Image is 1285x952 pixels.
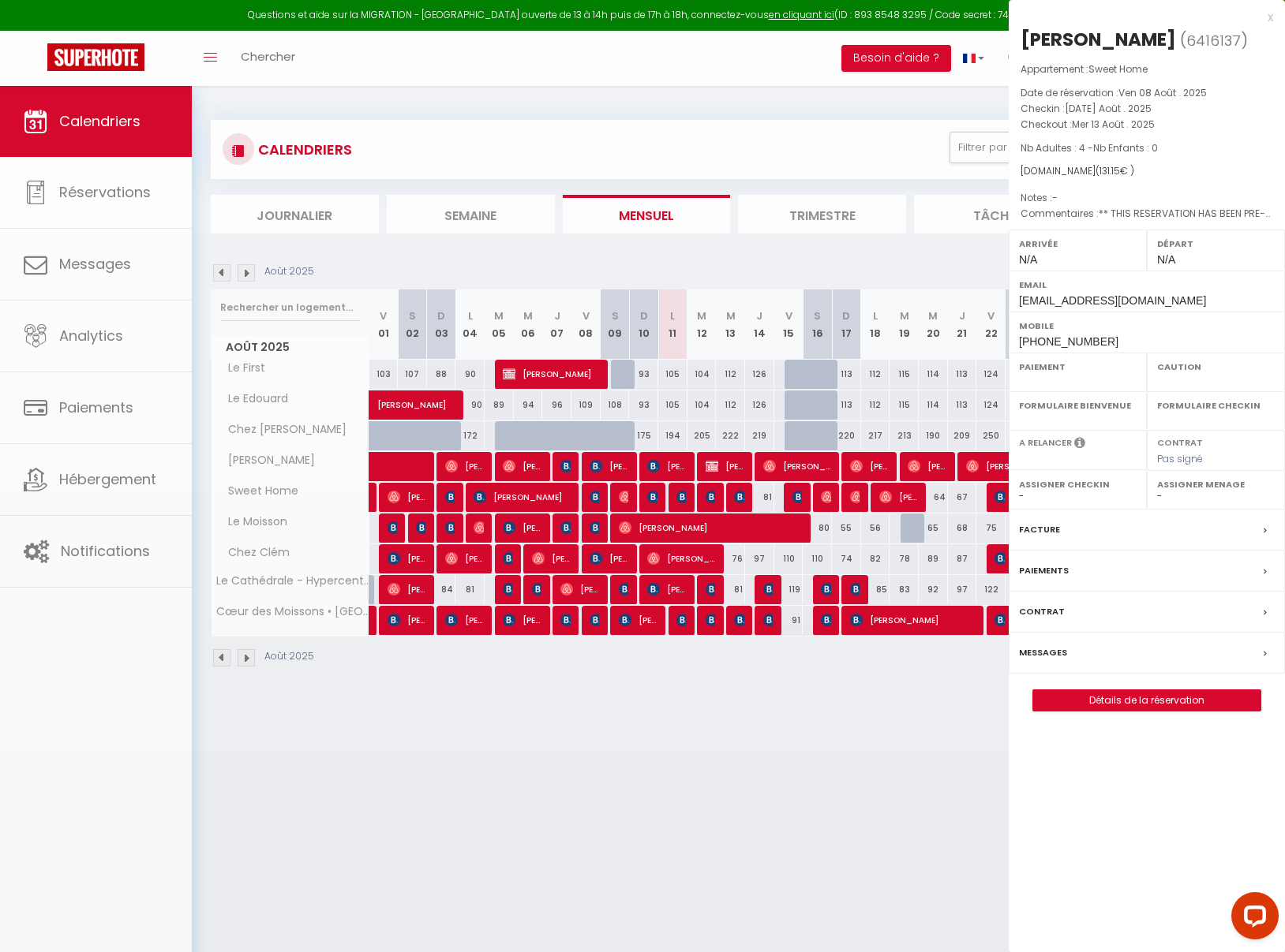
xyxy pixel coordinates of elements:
[1019,644,1067,661] label: Messages
[1019,603,1065,620] label: Contrat
[1032,689,1261,711] button: Détails de la réservation
[1186,31,1241,50] span: 6416137
[1019,359,1137,375] label: Paiement
[1096,164,1134,177] span: ( € )
[1093,141,1158,155] span: Nb Enfants : 0
[1157,253,1175,266] span: N/A
[1100,164,1120,177] span: 131.15
[1019,562,1069,579] label: Paiements
[1180,29,1248,51] span: ( )
[1019,335,1118,348] span: [PHONE_NUMBER]
[1021,117,1273,133] p: Checkout :
[1021,141,1158,155] span: Nb Adultes : 4 -
[1118,86,1207,99] span: Ven 08 Août . 2025
[1019,476,1137,492] label: Assigner Checkin
[1019,236,1137,252] label: Arrivée
[1219,886,1285,952] iframe: LiveChat chat widget
[1157,476,1275,492] label: Assigner Menage
[1157,452,1203,465] span: Pas signé
[1021,101,1273,117] p: Checkin :
[1088,62,1148,76] span: Sweet Home
[1021,164,1273,179] div: [DOMAIN_NAME]
[1021,85,1273,101] p: Date de réservation :
[1019,253,1037,266] span: N/A
[1019,277,1275,293] label: Email
[1065,102,1152,115] span: [DATE] Août . 2025
[1019,294,1206,307] span: [EMAIL_ADDRESS][DOMAIN_NAME]
[1021,206,1273,222] p: Commentaires :
[1157,398,1275,413] label: Formulaire Checkin
[1019,436,1072,450] label: A relancer
[1033,690,1261,711] a: Détails de la réservation
[1019,398,1137,413] label: Formulaire Bienvenue
[1157,236,1275,252] label: Départ
[1009,8,1273,27] div: x
[1021,62,1273,77] p: Appartement :
[1021,190,1273,206] p: Notes :
[1019,521,1060,538] label: Facture
[1157,359,1275,375] label: Caution
[1072,118,1155,131] span: Mer 13 Août . 2025
[1052,191,1058,204] span: -
[1074,436,1085,454] i: Sélectionner OUI si vous souhaiter envoyer les séquences de messages post-checkout
[1019,318,1275,334] label: Mobile
[1157,436,1203,446] label: Contrat
[1021,27,1176,52] div: [PERSON_NAME]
